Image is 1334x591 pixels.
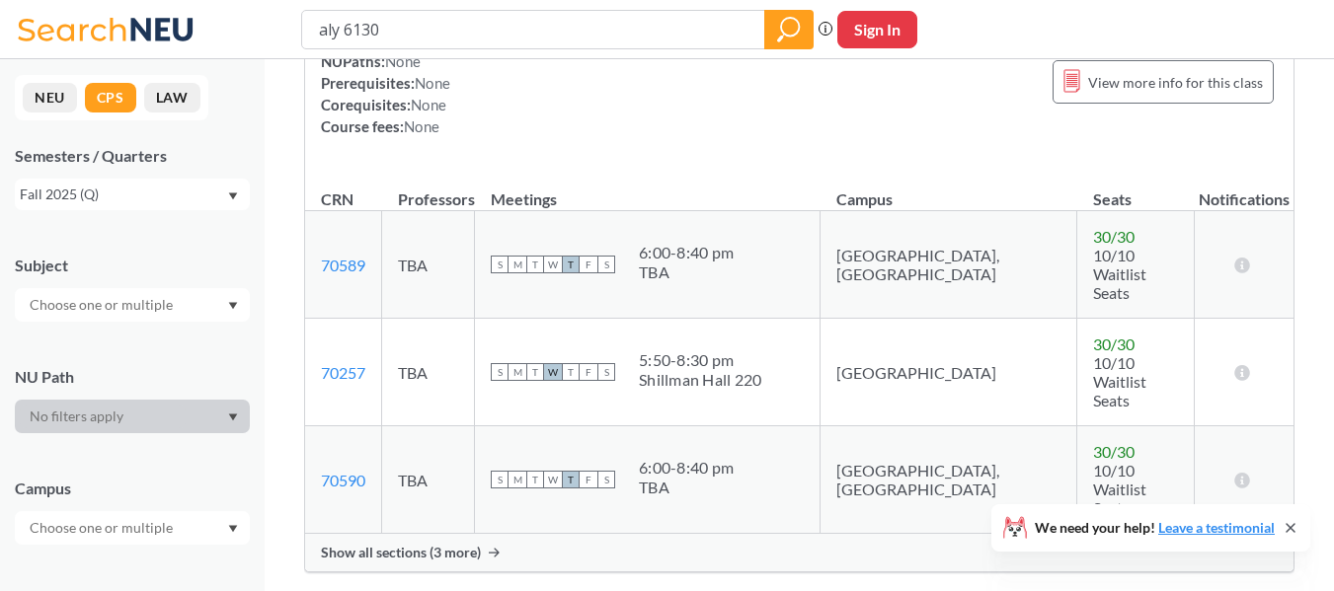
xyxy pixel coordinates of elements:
div: Semesters / Quarters [15,145,250,167]
div: NUPaths: Prerequisites: Corequisites: Course fees: [321,50,450,137]
td: [GEOGRAPHIC_DATA] [821,319,1077,426]
span: 10/10 Waitlist Seats [1093,461,1146,517]
span: W [544,256,562,273]
button: CPS [85,83,136,112]
svg: Dropdown arrow [228,302,238,310]
div: Subject [15,255,250,276]
span: M [509,256,526,273]
th: Notifications [1195,169,1294,211]
a: 70590 [321,471,365,489]
span: T [526,363,544,381]
div: Campus [15,478,250,499]
svg: magnifying glass [777,16,801,43]
td: TBA [382,319,475,426]
div: Show all sections (3 more) [305,534,1294,571]
span: S [491,363,509,381]
span: T [562,256,580,273]
span: 30 / 30 [1093,227,1135,246]
span: T [526,256,544,273]
span: 30 / 30 [1093,334,1135,353]
td: [GEOGRAPHIC_DATA], [GEOGRAPHIC_DATA] [821,211,1077,319]
button: LAW [144,83,200,112]
span: None [385,52,421,70]
span: 10/10 Waitlist Seats [1093,353,1146,409]
div: NU Path [15,366,250,388]
input: Class, professor, course number, "phrase" [317,13,750,46]
div: 5:50 - 8:30 pm [639,350,761,370]
span: F [580,471,597,488]
span: F [580,363,597,381]
div: 6:00 - 8:40 pm [639,243,734,262]
span: 10/10 Waitlist Seats [1093,246,1146,302]
div: TBA [639,262,734,282]
a: 70257 [321,363,365,382]
span: T [526,471,544,488]
div: 6:00 - 8:40 pm [639,458,734,478]
div: magnifying glass [764,10,814,49]
span: S [597,471,615,488]
td: TBA [382,426,475,534]
span: None [411,96,446,113]
svg: Dropdown arrow [228,525,238,533]
span: W [544,363,562,381]
th: Meetings [475,169,821,211]
a: Leave a testimonial [1158,519,1275,536]
span: S [597,256,615,273]
span: M [509,471,526,488]
button: Sign In [837,11,917,48]
div: Fall 2025 (Q) [20,184,226,205]
span: T [562,363,580,381]
th: Professors [382,169,475,211]
span: T [562,471,580,488]
div: Shillman Hall 220 [639,370,761,390]
span: S [491,256,509,273]
span: M [509,363,526,381]
span: F [580,256,597,273]
td: [GEOGRAPHIC_DATA], [GEOGRAPHIC_DATA] [821,426,1077,534]
div: TBA [639,478,734,497]
input: Choose one or multiple [20,293,186,317]
span: None [404,117,439,135]
span: 30 / 30 [1093,442,1135,461]
svg: Dropdown arrow [228,192,238,200]
div: Dropdown arrow [15,400,250,433]
td: TBA [382,211,475,319]
span: View more info for this class [1088,70,1263,95]
span: None [415,74,450,92]
div: Dropdown arrow [15,288,250,322]
th: Campus [821,169,1077,211]
svg: Dropdown arrow [228,413,238,421]
span: We need your help! [1035,521,1275,535]
div: Dropdown arrow [15,511,250,545]
div: Fall 2025 (Q)Dropdown arrow [15,179,250,210]
th: Seats [1077,169,1195,211]
input: Choose one or multiple [20,516,186,540]
span: Show all sections (3 more) [321,544,481,561]
a: 70589 [321,256,365,274]
span: S [491,471,509,488]
span: S [597,363,615,381]
span: W [544,471,562,488]
div: CRN [321,188,353,210]
button: NEU [23,83,77,112]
